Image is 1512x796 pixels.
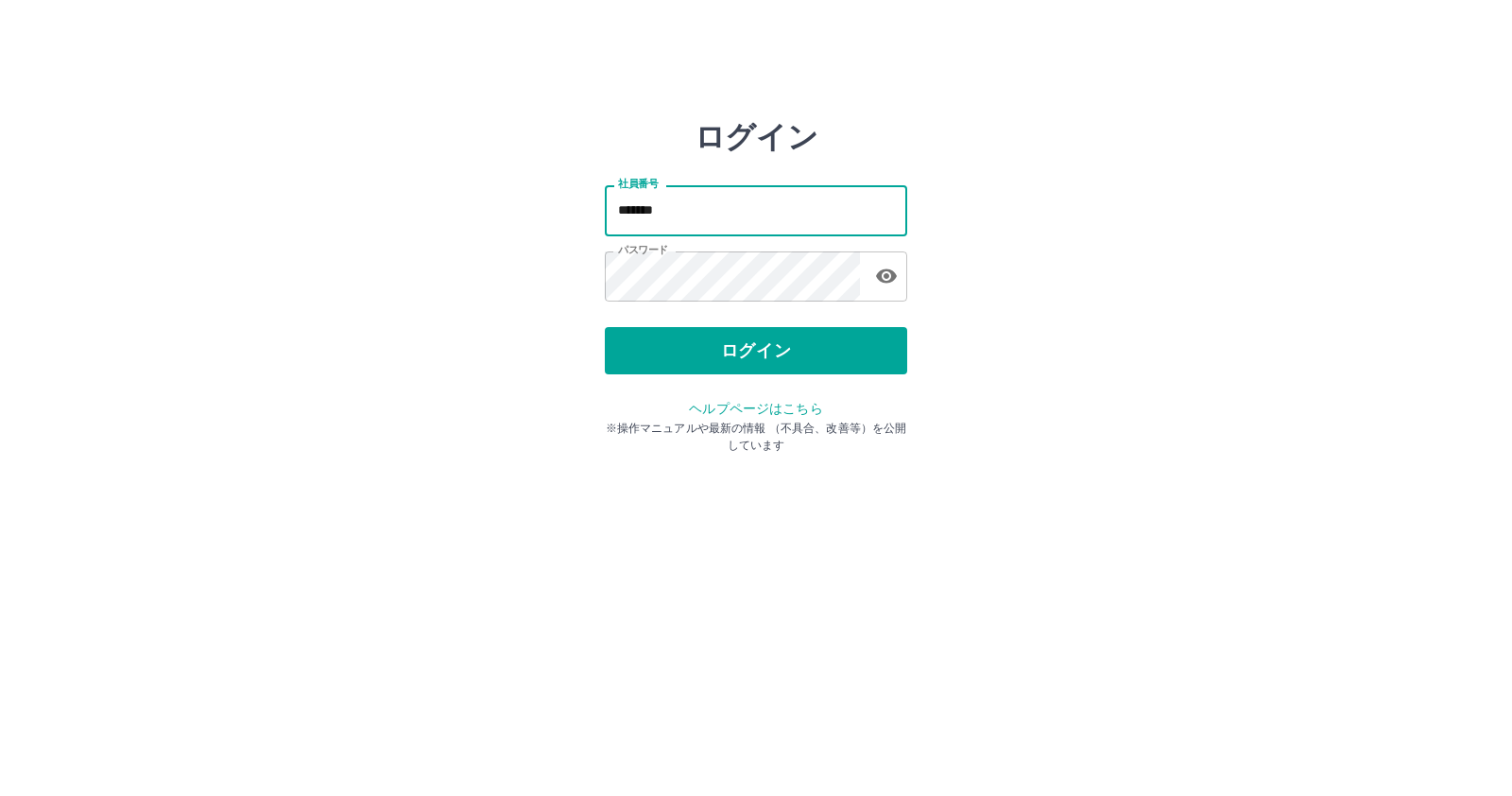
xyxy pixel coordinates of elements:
button: ログイン [605,327,907,374]
label: 社員番号 [618,177,658,191]
p: ※操作マニュアルや最新の情報 （不具合、改善等）を公開しています [605,420,907,454]
label: パスワード [618,243,668,257]
a: ヘルプページはこちら [689,401,822,416]
h2: ログイン [695,119,818,155]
